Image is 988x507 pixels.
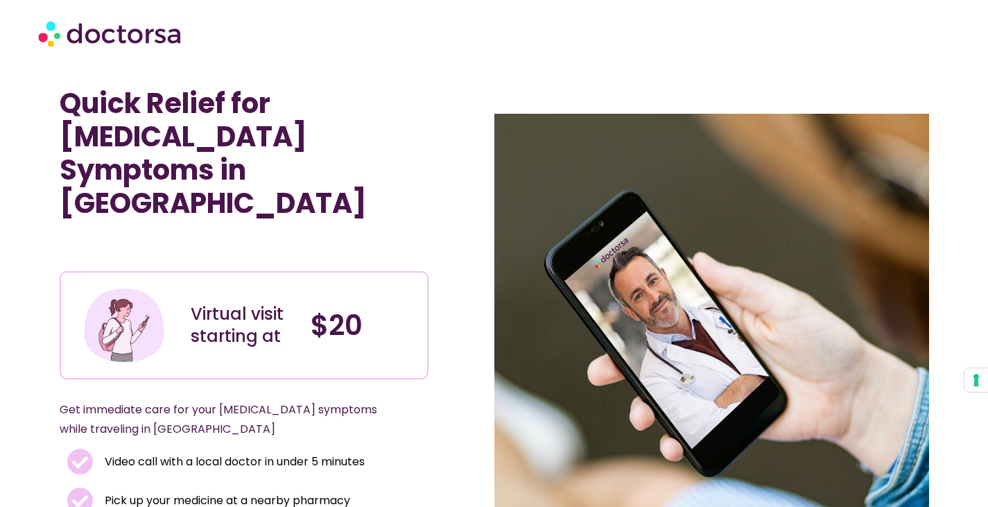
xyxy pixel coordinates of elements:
[191,303,297,347] div: Virtual visit starting at
[67,241,275,257] iframe: Customer reviews powered by Trustpilot
[82,283,166,368] img: Illustration depicting a young woman in a casual outfit, engaged with her smartphone. She has a p...
[311,309,417,342] h4: $20
[60,400,396,439] p: Get immediate care for your [MEDICAL_DATA] symptoms while traveling in [GEOGRAPHIC_DATA]
[60,87,429,220] h1: Quick Relief for [MEDICAL_DATA] Symptoms in [GEOGRAPHIC_DATA]
[101,452,365,472] span: Video call with a local doctor in under 5 minutes
[964,368,988,392] button: Your consent preferences for tracking technologies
